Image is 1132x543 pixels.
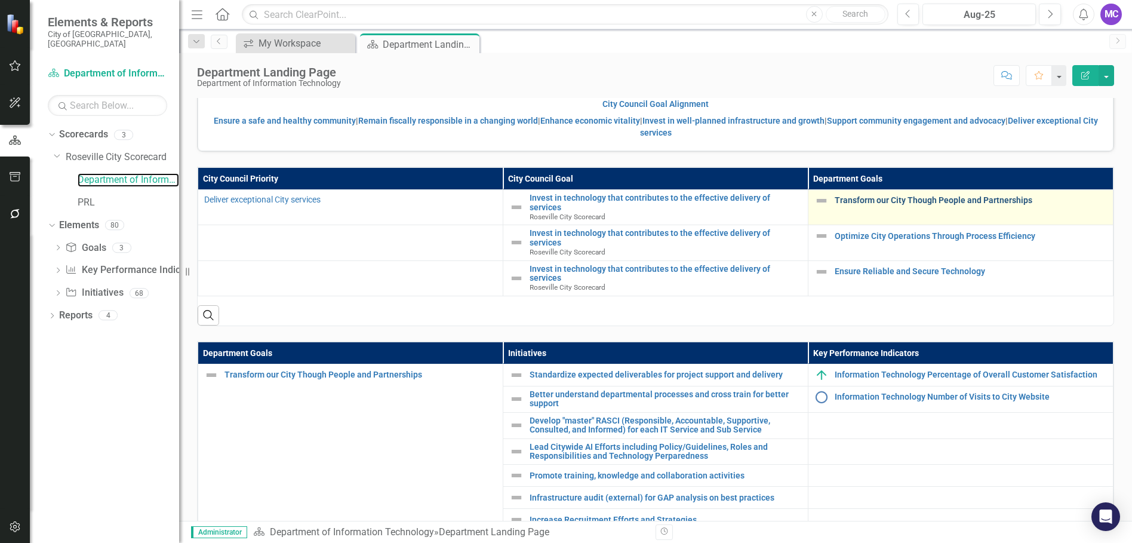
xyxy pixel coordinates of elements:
a: Infrastructure audit (external) for GAP analysis on best practices [530,493,802,502]
img: Not Defined [509,271,524,286]
div: » [253,526,647,539]
a: Ensure Reliable and Secure Technology [835,267,1107,276]
img: Not Defined [509,418,524,432]
a: Invest in well-planned infrastructure and growth [642,116,825,125]
td: Double-Click to Edit Right Click for Context Menu [503,487,808,509]
img: ClearPoint Strategy [6,14,27,35]
span: Roseville City Scorecard [530,283,605,292]
a: City Council Goal Alignment [602,99,709,109]
a: Better understand departmental processes and cross train for better support [530,390,802,409]
a: Invest in technology that contributes to the effective delivery of services [530,229,802,247]
input: Search ClearPoint... [242,4,888,25]
a: Goals [65,241,106,255]
div: 80 [105,220,124,230]
a: Invest in technology that contributes to the effective delivery of services [530,194,802,212]
a: PRL [78,196,179,210]
td: Double-Click to Edit Right Click for Context Menu [503,225,808,260]
div: Department of Information Technology [197,79,341,88]
a: Roseville City Scorecard [66,151,179,164]
span: Roseville City Scorecard [530,248,605,256]
a: Information Technology Percentage of Overall Customer Satisfaction [835,370,1107,379]
img: Not Defined [509,490,524,505]
td: Double-Click to Edit Right Click for Context Menu [503,386,808,412]
span: Administrator [191,526,247,538]
button: Aug-25 [922,4,1036,25]
div: 3 [112,243,131,253]
td: Double-Click to Edit Right Click for Context Menu [808,386,1113,412]
img: Not Defined [814,265,829,279]
td: Double-Click to Edit Right Click for Context Menu [503,190,808,225]
a: Remain fiscally responsible in a changing world [358,116,538,125]
td: Double-Click to Edit Right Click for Context Menu [503,509,808,531]
img: Not Defined [509,444,524,459]
img: No Information [814,390,829,404]
input: Search Below... [48,95,167,116]
div: 4 [99,311,118,321]
a: Promote training, knowledge and collaboration activities [530,471,802,480]
a: Develop "master" RASCI (Responsible, Accountable, Supportive, Consulted, and Informed) for each I... [530,416,802,435]
div: 68 [130,288,149,298]
a: Standardize expected deliverables for project support and delivery [530,370,802,379]
img: Not Defined [509,468,524,483]
span: Roseville City Scorecard [530,213,605,221]
a: Support community engagement and advocacy [827,116,1005,125]
img: Not Defined [509,392,524,406]
td: Double-Click to Edit [198,260,503,296]
a: Information Technology Number of Visits to City Website [835,392,1107,401]
td: Double-Click to Edit Right Click for Context Menu [808,190,1113,225]
img: Not Defined [814,194,829,208]
strong: | | | | | [214,116,1098,137]
td: Double-Click to Edit Right Click for Context Menu [503,438,808,465]
img: Not Defined [509,513,524,527]
a: Reports [59,309,93,323]
img: On Target [814,368,829,382]
td: Double-Click to Edit Right Click for Context Menu [808,260,1113,296]
small: City of [GEOGRAPHIC_DATA], [GEOGRAPHIC_DATA] [48,29,167,49]
div: Open Intercom Messenger [1091,502,1120,531]
td: Double-Click to Edit Right Click for Context Menu [808,364,1113,386]
td: Double-Click to Edit Right Click for Context Menu [503,364,808,386]
td: Double-Click to Edit Right Click for Context Menu [503,260,808,296]
a: Elements [59,219,99,232]
a: Optimize City Operations Through Process Efficiency [835,232,1107,241]
a: Scorecards [59,128,108,142]
button: Search [826,6,885,23]
div: 3 [114,130,133,140]
div: Aug-25 [927,8,1032,22]
img: Not Defined [814,229,829,243]
div: Department Landing Page [383,37,476,52]
td: Double-Click to Edit Right Click for Context Menu [503,465,808,487]
div: My Workspace [259,36,352,51]
a: My Workspace [239,36,352,51]
a: Department of Information Technology [48,67,167,81]
td: Double-Click to Edit Right Click for Context Menu [808,225,1113,260]
a: Deliver exceptional City services [204,195,321,204]
a: Key Performance Indicators [65,263,202,277]
a: Enhance economic vitality [540,116,640,125]
img: Not Defined [204,368,219,382]
img: Not Defined [509,200,524,214]
span: Elements & Reports [48,15,167,29]
a: Invest in technology that contributes to the effective delivery of services [530,265,802,283]
a: Increase Recruitment Efforts and Strategies [530,516,802,524]
button: MC [1100,4,1122,25]
a: Lead Citywide AI Efforts including Policy/Guidelines, Roles and Responsibilities and Technology P... [530,443,802,461]
td: Double-Click to Edit Right Click for Context Menu [503,412,808,438]
span: Search [842,9,868,19]
td: Double-Click to Edit [198,225,503,260]
img: Not Defined [509,235,524,250]
a: Department of Information Technology [78,173,179,187]
a: Initiatives [65,286,123,300]
a: Transform our City Though People and Partnerships [224,370,497,379]
a: Department of Information Technology [270,526,434,538]
a: Transform our City Though People and Partnerships [835,196,1107,205]
div: Department Landing Page [197,66,341,79]
td: Double-Click to Edit [198,190,503,225]
div: Department Landing Page [439,526,549,538]
img: Not Defined [509,368,524,382]
a: Ensure a safe and healthy community [214,116,356,125]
